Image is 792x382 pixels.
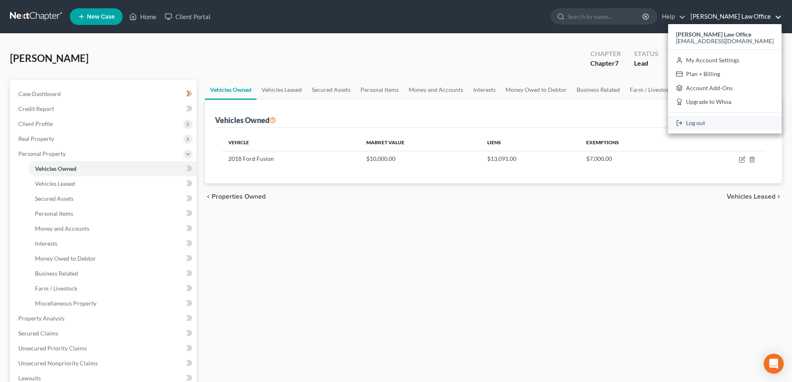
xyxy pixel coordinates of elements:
div: Lead [634,59,659,68]
span: Money Owed to Debtor [35,255,96,262]
span: Business Related [35,270,78,277]
span: [PERSON_NAME] [10,52,89,64]
a: Case Dashboard [12,86,197,101]
span: Lawsuits [18,375,41,382]
span: Case Dashboard [18,90,61,97]
a: Money Owed to Debtor [28,251,197,266]
a: My Account Settings [668,53,782,67]
td: $13,091.00 [481,151,580,167]
i: chevron_right [775,193,782,200]
a: Property Analysis [12,311,197,326]
span: Property Analysis [18,315,64,322]
a: Interests [28,236,197,251]
a: Vehicles Leased [257,80,307,100]
a: Personal Items [28,206,197,221]
td: $10,000.00 [360,151,480,167]
span: Personal Property [18,150,66,157]
span: Unsecured Priority Claims [18,345,87,352]
input: Search by name... [567,9,644,24]
th: Vehicle [222,134,360,151]
span: Properties Owned [212,193,266,200]
span: Unsecured Nonpriority Claims [18,360,98,367]
span: Miscellaneous Property [35,300,96,307]
span: Secured Assets [35,195,74,202]
a: Plan + Billing [668,67,782,81]
span: New Case [87,14,115,20]
div: Vehicles Owned [215,115,276,125]
a: Money and Accounts [404,80,468,100]
span: Vehicles Leased [727,193,775,200]
a: Unsecured Priority Claims [12,341,197,356]
a: Interests [468,80,501,100]
div: Status [634,49,659,59]
a: Farm / Livestock [28,281,197,296]
a: Unsecured Nonpriority Claims [12,356,197,371]
a: Farm / Livestock [625,80,677,100]
a: Money and Accounts [28,221,197,236]
span: Vehicles Leased [35,180,75,187]
span: Farm / Livestock [35,285,77,292]
a: Money Owed to Debtor [501,80,572,100]
a: Home [125,9,160,24]
a: Upgrade to Whoa [668,95,782,109]
a: Client Portal [160,9,215,24]
div: Open Intercom Messenger [764,354,784,374]
span: Money and Accounts [35,225,89,232]
a: Help [658,9,686,24]
span: Client Profile [18,120,53,127]
a: Vehicles Owned [28,161,197,176]
span: Credit Report [18,105,54,112]
button: chevron_left Properties Owned [205,193,266,200]
strong: [PERSON_NAME] Law Office [676,31,751,38]
span: 7 [615,59,619,67]
a: Secured Claims [12,326,197,341]
a: Secured Assets [28,191,197,206]
th: Liens [481,134,580,151]
th: Market Value [360,134,480,151]
a: Miscellaneous Property [28,296,197,311]
a: Personal Items [355,80,404,100]
a: Credit Report [12,101,197,116]
td: 2018 Ford Fusion [222,151,360,167]
div: Chapter [590,59,621,68]
span: Secured Claims [18,330,58,337]
a: Vehicles Leased [28,176,197,191]
a: [PERSON_NAME] Law Office [686,9,782,24]
a: Business Related [572,80,625,100]
a: Secured Assets [307,80,355,100]
i: chevron_left [205,193,212,200]
span: Vehicles Owned [35,165,76,172]
a: Vehicles Owned [205,80,257,100]
a: Business Related [28,266,197,281]
span: [EMAIL_ADDRESS][DOMAIN_NAME] [676,37,774,44]
a: Account Add-Ons [668,81,782,95]
th: Exemptions [580,134,688,151]
a: Log out [668,116,782,130]
td: $7,000.00 [580,151,688,167]
div: Chapter [590,49,621,59]
span: Real Property [18,135,54,142]
button: Vehicles Leased chevron_right [727,193,782,200]
div: [PERSON_NAME] Law Office [668,24,782,133]
span: Personal Items [35,210,73,217]
span: Interests [35,240,57,247]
